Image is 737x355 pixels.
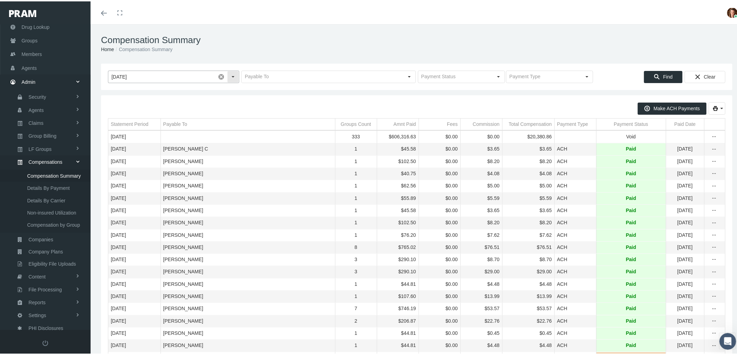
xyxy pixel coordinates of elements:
[493,70,505,81] div: Select
[709,341,720,348] div: Show Compensation actions
[554,265,596,277] td: ACH
[463,255,500,261] div: $8.70
[335,301,377,314] td: 7
[380,206,416,212] div: $45.58
[335,167,377,179] td: 1
[161,338,335,350] td: [PERSON_NAME]
[709,329,720,336] div: more
[463,341,500,347] div: $4.48
[502,117,554,129] td: Column Total Compensation
[666,142,704,154] td: [DATE]
[380,316,416,323] div: $206.87
[666,289,704,301] td: [DATE]
[505,316,552,323] div: $22.76
[709,144,720,151] div: Show Compensation actions
[709,329,720,336] div: Show Compensation actions
[709,231,720,237] div: Show Compensation actions
[335,277,377,289] td: 1
[108,203,161,215] td: [DATE]
[596,117,666,129] td: Column Payment Status
[554,216,596,228] td: ACH
[709,292,720,299] div: more
[335,265,377,277] td: 3
[108,265,161,277] td: [DATE]
[161,154,335,166] td: [PERSON_NAME]
[704,73,715,78] span: Clear
[101,33,732,44] h1: Compensation Summary
[463,267,500,274] div: $29.00
[666,265,704,277] td: [DATE]
[377,117,419,129] td: Column Amnt Paid
[161,265,335,277] td: [PERSON_NAME]
[421,206,458,212] div: $0.00
[404,70,416,81] div: Select
[473,120,499,126] div: Commission
[626,157,636,163] span: Paid
[421,231,458,237] div: $0.00
[709,157,720,164] div: Show Compensation actions
[108,167,161,179] td: [DATE]
[161,179,335,191] td: [PERSON_NAME]
[463,157,500,163] div: $8.20
[626,292,636,298] span: Paid
[666,277,704,289] td: [DATE]
[709,255,720,262] div: Show Compensation actions
[666,240,704,252] td: [DATE]
[654,104,700,110] span: Make ACH Payments
[709,218,720,225] div: Show Compensation actions
[9,9,36,16] img: PRAM_20_x_78.png
[161,240,335,252] td: [PERSON_NAME]
[380,132,416,139] div: $606,316.63
[29,321,63,333] span: PHI Disclosures
[505,169,552,176] div: $4.08
[421,267,458,274] div: $0.00
[29,269,46,281] span: Content
[614,120,649,126] div: Payment Status
[505,304,552,310] div: $53.57
[463,231,500,237] div: $7.62
[709,243,720,250] div: more
[108,240,161,252] td: [DATE]
[111,120,148,126] div: Statement Period
[709,316,720,323] div: Show Compensation actions
[626,255,636,261] span: Paid
[380,144,416,151] div: $45.58
[29,295,46,307] span: Reports
[335,216,377,228] td: 1
[421,316,458,323] div: $0.00
[666,252,704,265] td: [DATE]
[554,301,596,314] td: ACH
[421,132,458,139] div: $0.00
[335,314,377,326] td: 2
[709,304,720,311] div: more
[709,280,720,287] div: Show Compensation actions
[709,206,720,213] div: more
[29,155,62,167] span: Compensations
[505,243,552,249] div: $76.51
[463,280,500,286] div: $4.48
[554,154,596,166] td: ACH
[335,252,377,265] td: 3
[22,19,49,32] span: Drug Lookup
[421,304,458,310] div: $0.00
[626,169,636,176] span: Paid
[108,179,161,191] td: [DATE]
[27,193,65,205] span: Details By Carrier
[554,314,596,326] td: ACH
[161,326,335,338] td: [PERSON_NAME]
[505,255,552,261] div: $8.70
[335,228,377,240] td: 1
[554,191,596,203] td: ACH
[709,194,720,201] div: Show Compensation actions
[380,304,416,310] div: $746.19
[335,191,377,203] td: 1
[463,304,500,310] div: $53.57
[626,280,636,286] span: Paid
[709,145,720,152] div: more
[666,228,704,240] td: [DATE]
[114,44,172,52] li: Compensation Summary
[108,277,161,289] td: [DATE]
[161,289,335,301] td: [PERSON_NAME]
[29,257,76,268] span: Eligibility File Uploads
[108,154,161,166] td: [DATE]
